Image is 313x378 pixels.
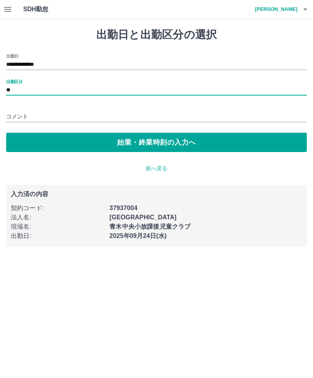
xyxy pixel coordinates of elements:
b: 2025年09月24日(水) [109,233,167,239]
p: 法人名 : [11,213,105,222]
p: 出勤日 : [11,231,105,241]
p: 入力済の内容 [11,191,302,197]
button: 始業・終業時刻の入力へ [6,133,307,152]
b: 青木中央小放課後児童クラブ [109,223,191,230]
h1: 出勤日と出勤区分の選択 [6,28,307,41]
b: [GEOGRAPHIC_DATA] [109,214,177,221]
label: 出勤区分 [6,79,22,84]
p: 契約コード : [11,204,105,213]
label: 出勤日 [6,53,19,59]
b: 37937004 [109,205,137,211]
p: 前へ戻る [6,164,307,173]
p: 現場名 : [11,222,105,231]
